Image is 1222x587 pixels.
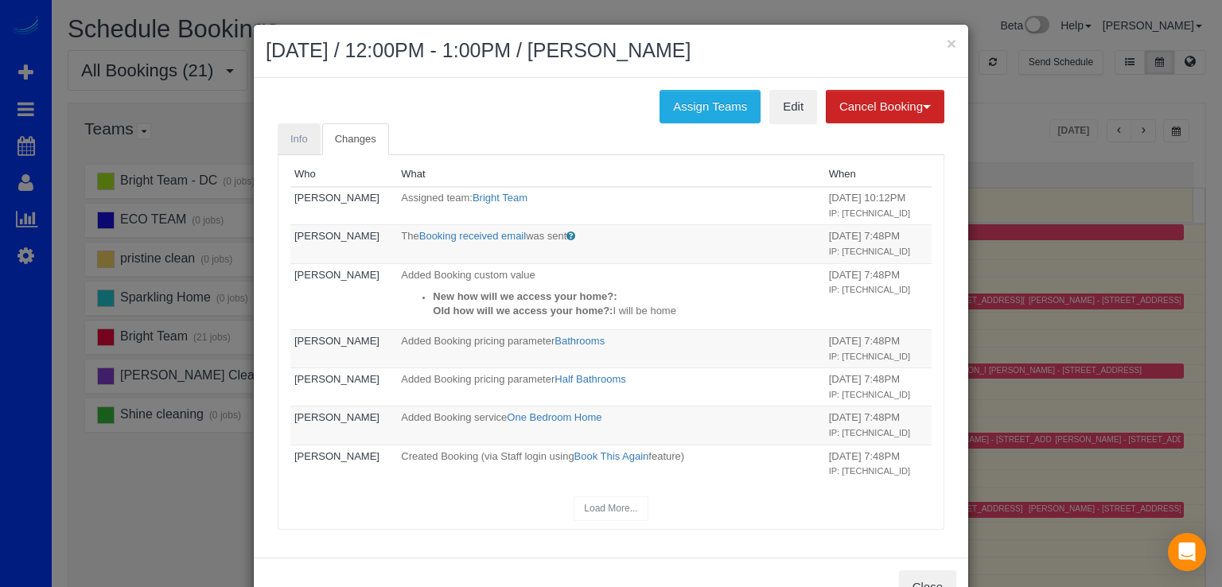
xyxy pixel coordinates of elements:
[290,263,397,330] td: Who
[574,450,649,462] a: Book This Again
[555,335,605,347] a: Bathrooms
[290,445,397,483] td: Who
[433,305,613,317] strong: Old how will we access your home?:
[294,269,379,281] a: [PERSON_NAME]
[648,450,684,462] span: feature)
[397,368,824,406] td: What
[829,428,911,437] small: IP: [TECHNICAL_ID]
[401,230,418,242] span: The
[825,406,932,445] td: When
[947,35,956,52] button: ×
[769,90,817,123] a: Edit
[294,192,379,204] a: [PERSON_NAME]
[290,406,397,445] td: Who
[290,368,397,406] td: Who
[825,445,932,483] td: When
[825,330,932,368] td: When
[829,390,911,399] small: IP: [TECHNICAL_ID]
[825,187,932,225] td: When
[294,373,379,385] a: [PERSON_NAME]
[294,411,379,423] a: [PERSON_NAME]
[322,123,389,156] a: Changes
[294,230,379,242] a: [PERSON_NAME]
[397,263,824,330] td: What
[829,247,911,256] small: IP: [TECHNICAL_ID]
[397,330,824,368] td: What
[829,285,911,294] small: IP: [TECHNICAL_ID]
[1168,533,1206,571] div: Open Intercom Messenger
[290,330,397,368] td: Who
[397,406,824,445] td: What
[829,466,911,476] small: IP: [TECHNICAL_ID]
[829,352,911,361] small: IP: [TECHNICAL_ID]
[526,230,566,242] span: was sent
[433,304,820,319] p: I will be home
[290,225,397,263] td: Who
[401,335,555,347] span: Added Booking pricing parameter
[825,163,932,187] th: When
[829,208,911,218] small: IP: [TECHNICAL_ID]
[825,263,932,330] td: When
[294,450,379,462] a: [PERSON_NAME]
[825,225,932,263] td: When
[555,373,626,385] a: Half Bathrooms
[419,230,526,242] a: Booking received email
[397,163,824,187] th: What
[401,373,555,385] span: Added Booking pricing parameter
[397,445,824,483] td: What
[401,411,507,423] span: Added Booking service
[473,192,527,204] a: Bright Team
[290,187,397,225] td: Who
[401,269,535,281] span: Added Booking custom value
[660,90,761,123] button: Assign Teams
[397,187,824,225] td: What
[433,290,617,302] strong: New how will we access your home?:
[294,335,379,347] a: [PERSON_NAME]
[290,163,397,187] th: Who
[290,133,308,145] span: Info
[825,368,932,406] td: When
[278,123,321,156] a: Info
[401,450,574,462] span: Created Booking (via Staff login using
[397,225,824,263] td: What
[507,411,601,423] a: One Bedroom Home
[401,192,473,204] span: Assigned team:
[266,37,956,65] h2: [DATE] / 12:00PM - 1:00PM / [PERSON_NAME]
[335,133,376,145] span: Changes
[826,90,944,123] button: Cancel Booking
